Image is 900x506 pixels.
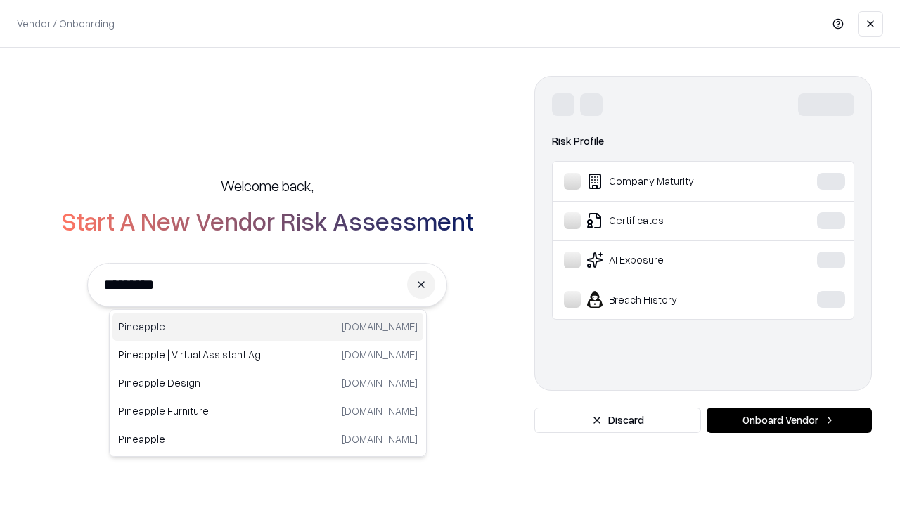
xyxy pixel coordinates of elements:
[564,212,774,229] div: Certificates
[109,309,427,457] div: Suggestions
[342,432,418,446] p: [DOMAIN_NAME]
[534,408,701,433] button: Discard
[17,16,115,31] p: Vendor / Onboarding
[564,291,774,308] div: Breach History
[118,375,268,390] p: Pineapple Design
[118,319,268,334] p: Pineapple
[118,347,268,362] p: Pineapple | Virtual Assistant Agency
[707,408,872,433] button: Onboard Vendor
[342,347,418,362] p: [DOMAIN_NAME]
[118,432,268,446] p: Pineapple
[552,133,854,150] div: Risk Profile
[118,403,268,418] p: Pineapple Furniture
[221,176,314,195] h5: Welcome back,
[342,375,418,390] p: [DOMAIN_NAME]
[61,207,474,235] h2: Start A New Vendor Risk Assessment
[564,173,774,190] div: Company Maturity
[564,252,774,268] div: AI Exposure
[342,319,418,334] p: [DOMAIN_NAME]
[342,403,418,418] p: [DOMAIN_NAME]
